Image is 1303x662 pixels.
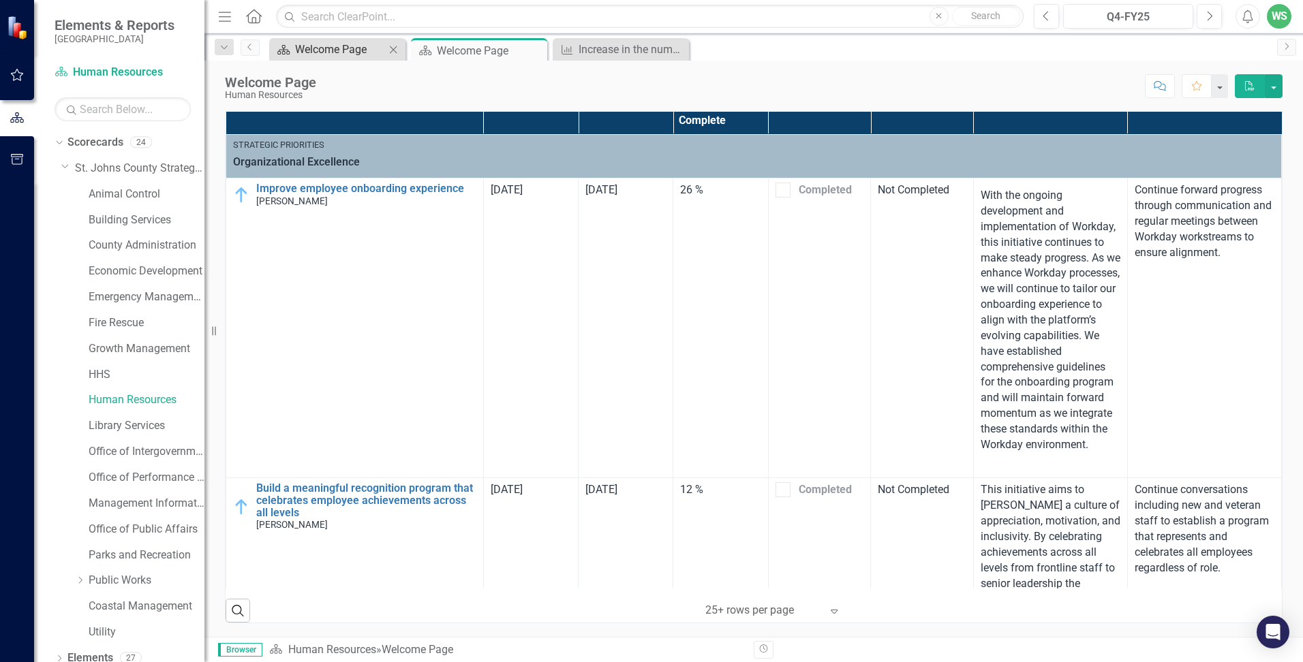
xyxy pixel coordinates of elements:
[256,196,328,206] small: [PERSON_NAME]
[218,643,262,657] span: Browser
[491,483,523,496] span: [DATE]
[89,264,204,279] a: Economic Development
[225,90,316,100] div: Human Resources
[89,392,204,408] a: Human Resources
[256,183,476,195] a: Improve employee onboarding experience
[1135,183,1274,260] p: Continue forward progress through communication and regular meetings between Workday workstreams ...
[382,643,453,656] div: Welcome Page
[579,41,686,58] div: Increase in the number of qualified applicants per job posting
[89,187,204,202] a: Animal Control
[233,187,249,203] img: In Progress
[585,183,617,196] span: [DATE]
[89,367,204,383] a: HHS
[89,212,204,228] a: Building Services
[273,41,385,58] a: Welcome Page
[1063,4,1193,29] button: Q4-FY25
[130,137,152,148] div: 24
[269,642,744,658] div: »
[89,238,204,253] a: County Administration
[952,7,1020,26] button: Search
[971,10,1000,21] span: Search
[1068,9,1189,25] div: Q4-FY25
[7,16,31,40] img: ClearPoint Strategy
[256,520,328,530] small: [PERSON_NAME]
[437,42,544,59] div: Welcome Page
[89,573,204,588] a: Public Works
[89,470,204,486] a: Office of Performance & Transparency
[89,496,204,511] a: Management Information Systems
[55,33,174,44] small: [GEOGRAPHIC_DATA]
[89,341,204,357] a: Growth Management
[55,97,191,121] input: Search Below...
[89,522,204,537] a: Office of Public Affairs
[89,599,204,614] a: Coastal Management
[680,482,761,498] div: 12 %
[233,499,249,515] img: In Progress
[288,643,376,656] a: Human Resources
[556,41,686,58] a: Increase in the number of qualified applicants per job posting
[89,315,204,331] a: Fire Rescue
[89,444,204,460] a: Office of Intergovernmental Affairs
[233,155,1274,170] span: Organizational Excellence
[256,482,476,518] a: Build a meaningful recognition program that celebrates employee achievements across all levels
[67,135,123,151] a: Scorecards
[225,75,316,90] div: Welcome Page
[55,65,191,80] a: Human Resources
[233,139,1274,151] div: Strategic Priorities
[55,17,174,33] span: Elements & Reports
[89,289,204,305] a: Emergency Management
[981,185,1120,455] p: With the ongoing development and implementation of Workday, this initiative continues to make ste...
[89,418,204,434] a: Library Services
[878,183,966,198] div: Not Completed
[89,625,204,640] a: Utility
[680,183,761,198] div: 26 %
[295,41,385,58] div: Welcome Page
[878,482,966,498] div: Not Completed
[585,483,617,496] span: [DATE]
[276,5,1024,29] input: Search ClearPoint...
[1257,616,1289,648] div: Open Intercom Messenger
[1135,482,1274,576] p: Continue conversations including new and veteran staff to establish a program that represents and...
[1267,4,1291,29] button: WS
[75,161,204,176] a: St. Johns County Strategic Plan
[89,548,204,563] a: Parks and Recreation
[491,183,523,196] span: [DATE]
